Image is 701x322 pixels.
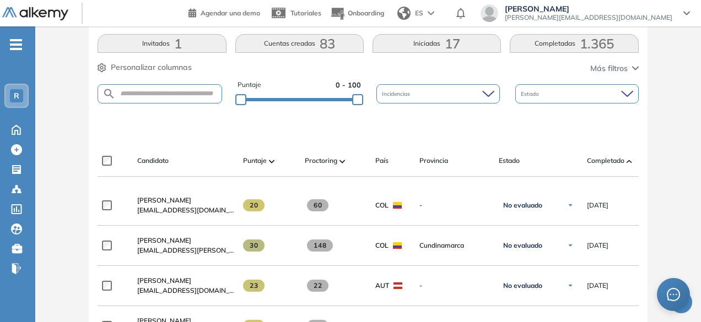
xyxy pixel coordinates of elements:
span: Estado [499,156,520,166]
span: No evaluado [503,281,542,290]
img: [missing "en.ARROW_ALT" translation] [339,160,345,163]
a: [PERSON_NAME] [137,236,234,245]
img: AUT [393,282,402,289]
img: world [397,7,411,20]
span: COL [375,200,389,210]
img: Ícono de flecha [567,282,574,289]
a: Agendar una demo [188,6,260,19]
img: SEARCH_ALT [103,87,116,101]
span: AUT [375,281,389,291]
span: R [14,91,19,100]
img: COL [393,202,402,209]
div: Incidencias [376,84,500,103]
img: [missing "en.ARROW_ALT" translation] [627,160,632,163]
div: Estado [515,84,639,103]
span: Provincia [419,156,448,166]
span: [PERSON_NAME] [505,4,672,13]
span: [PERSON_NAME][EMAIL_ADDRESS][DOMAIN_NAME] [505,13,672,22]
span: Agendar una demo [201,9,260,17]
span: COL [375,241,389,250]
span: 60 [307,199,328,211]
button: Invitados1 [98,34,226,53]
span: [DATE] [587,281,608,291]
button: Cuentas creadas83 [235,34,364,53]
span: Puntaje [243,156,267,166]
span: 22 [307,280,328,292]
span: 20 [243,199,265,211]
span: Cundinamarca [419,241,490,250]
span: 23 [243,280,265,292]
span: [EMAIL_ADDRESS][DOMAIN_NAME] [137,286,234,296]
img: COL [393,242,402,249]
span: [DATE] [587,200,608,210]
img: arrow [428,11,434,15]
span: Estado [521,90,541,98]
span: Tutoriales [290,9,321,17]
img: [missing "en.ARROW_ALT" translation] [269,160,274,163]
button: Más filtros [590,63,639,74]
span: - [419,200,490,210]
button: Onboarding [330,2,384,25]
span: [PERSON_NAME] [137,236,191,244]
span: [PERSON_NAME] [137,196,191,204]
i: - [10,43,22,46]
span: 0 - 100 [336,80,361,90]
span: [EMAIL_ADDRESS][PERSON_NAME][DOMAIN_NAME] [137,245,234,255]
span: [EMAIL_ADDRESS][DOMAIN_NAME] [137,205,234,215]
span: Puntaje [238,80,261,90]
span: Personalizar columnas [111,62,192,73]
span: Más filtros [590,63,628,74]
span: Candidato [137,156,169,166]
a: [PERSON_NAME] [137,195,234,205]
span: Proctoring [305,156,337,166]
span: Incidencias [382,90,412,98]
span: message [667,288,680,301]
span: Completado [587,156,624,166]
img: Logo [2,7,68,21]
span: - [419,281,490,291]
span: 30 [243,239,265,252]
span: No evaluado [503,201,542,210]
button: Personalizar columnas [98,62,192,73]
span: ES [415,8,423,18]
span: País [375,156,389,166]
span: 148 [307,239,333,252]
a: [PERSON_NAME] [137,276,234,286]
img: Ícono de flecha [567,242,574,249]
span: [DATE] [587,241,608,250]
button: Iniciadas17 [373,34,501,53]
button: Completadas1.365 [510,34,638,53]
span: No evaluado [503,241,542,250]
img: Ícono de flecha [567,202,574,209]
span: Onboarding [348,9,384,17]
span: [PERSON_NAME] [137,276,191,285]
